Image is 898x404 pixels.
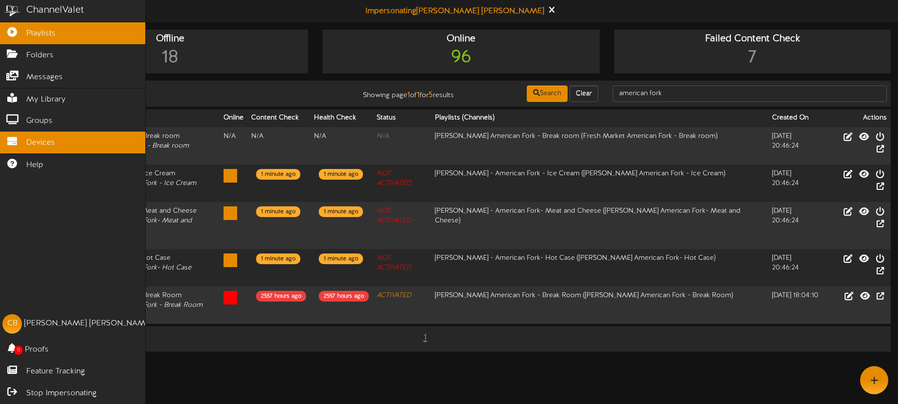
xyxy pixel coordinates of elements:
td: N/A [247,127,310,165]
span: Folders [26,50,53,61]
span: 0 [14,346,23,355]
div: 96 [325,46,597,70]
span: Messages [26,72,63,83]
span: Feature Tracking [26,366,85,377]
input: -- Search -- [613,85,887,102]
div: 2557 hours ago [319,291,369,302]
div: 1 minute ago [319,206,363,217]
td: [DATE] 20:46:24 [768,165,823,202]
span: My Library [26,94,66,105]
div: 7 [617,46,888,70]
div: 2557 hours ago [256,291,306,302]
th: Playlists (Channels) [431,109,768,127]
td: N/A [220,127,247,165]
i: NOT ACTIVATED [377,170,411,187]
td: [DATE] 20:46:24 [768,127,823,165]
td: [PERSON_NAME] - American Fork - Ice Cream ( [PERSON_NAME] American Fork - Ice Cream ) [431,165,768,202]
td: [DATE] 18:04:10 [768,286,823,324]
span: Stop Impersonating [26,388,97,399]
span: 1 [421,333,429,343]
span: Devices [26,137,55,149]
th: Created On [768,109,823,127]
td: [DATE] 20:46:24 [768,202,823,249]
td: N/A [310,127,373,165]
button: Search [527,85,568,102]
th: Health Check [310,109,373,127]
th: Actions [823,109,891,127]
div: 1 minute ago [256,206,300,217]
div: CB [2,314,22,334]
div: 1 minute ago [256,169,300,180]
strong: 1 [407,91,410,100]
div: 1 minute ago [256,253,300,264]
span: Groups [26,116,52,127]
strong: 5 [429,91,433,100]
i: ACTIVATED [377,292,411,299]
th: Status [373,109,431,127]
strong: 1 [417,91,420,100]
td: [DATE] 20:46:24 [768,249,823,286]
div: Failed Content Check [617,32,888,46]
div: ChannelValet [26,3,84,17]
span: Playlists [26,28,55,39]
span: Help [26,160,43,171]
i: NOT ACTIVATED [377,207,411,224]
td: [PERSON_NAME] American Fork - Break Room ( [PERSON_NAME] American Fork - Break Room ) [431,286,768,324]
div: 1 minute ago [319,169,363,180]
div: Showing page of for results [317,84,461,101]
td: [PERSON_NAME] - American Fork- Hot Case ( [PERSON_NAME] American Fork- Hot Case ) [431,249,768,286]
th: Content Check [247,109,310,127]
div: Online [325,32,597,46]
div: [PERSON_NAME] [PERSON_NAME] [24,318,152,329]
div: 18 [34,46,306,70]
div: 1 minute ago [319,253,363,264]
th: Online [220,109,247,127]
i: NOT ACTIVATED [377,254,411,271]
td: [PERSON_NAME] American Fork - Break room ( Fresh Market American Fork - Break room ) [431,127,768,165]
i: N/A [377,133,389,140]
div: Offline [34,32,306,46]
span: Proofs [25,344,49,355]
td: [PERSON_NAME] - American Fork- Meat and Cheese ( [PERSON_NAME] American Fork- Meat and Cheese ) [431,202,768,249]
button: Clear [570,85,598,102]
